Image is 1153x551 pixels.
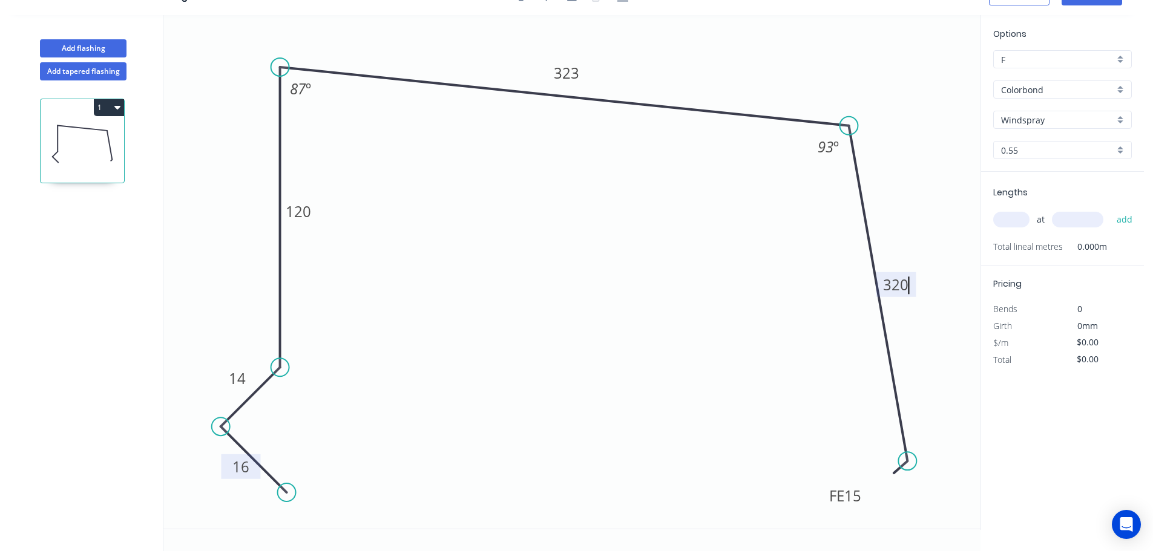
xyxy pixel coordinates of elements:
[993,186,1028,198] span: Lengths
[993,320,1012,331] span: Girth
[829,486,844,506] tspan: FE
[818,137,833,157] tspan: 93
[993,28,1027,40] span: Options
[993,238,1063,255] span: Total lineal metres
[883,275,908,295] tspan: 320
[1037,211,1045,228] span: at
[833,137,839,157] tspan: º
[554,63,579,83] tspan: 323
[40,62,126,80] button: Add tapered flashing
[1112,510,1141,539] div: Open Intercom Messenger
[993,337,1008,348] span: $/m
[993,278,1022,290] span: Pricing
[1077,320,1098,331] span: 0mm
[94,99,124,116] button: 1
[40,39,126,57] button: Add flashing
[1077,303,1082,315] span: 0
[1001,144,1114,157] input: Thickness
[1001,53,1114,66] input: Price level
[286,201,311,221] tspan: 120
[1063,238,1107,255] span: 0.000m
[290,79,306,99] tspan: 87
[1001,114,1114,126] input: Colour
[232,457,249,477] tspan: 16
[229,368,246,388] tspan: 14
[1001,83,1114,96] input: Material
[993,354,1011,365] span: Total
[1111,209,1139,230] button: add
[163,15,981,529] svg: 0
[993,303,1017,315] span: Bends
[306,79,311,99] tspan: º
[844,486,861,506] tspan: 15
